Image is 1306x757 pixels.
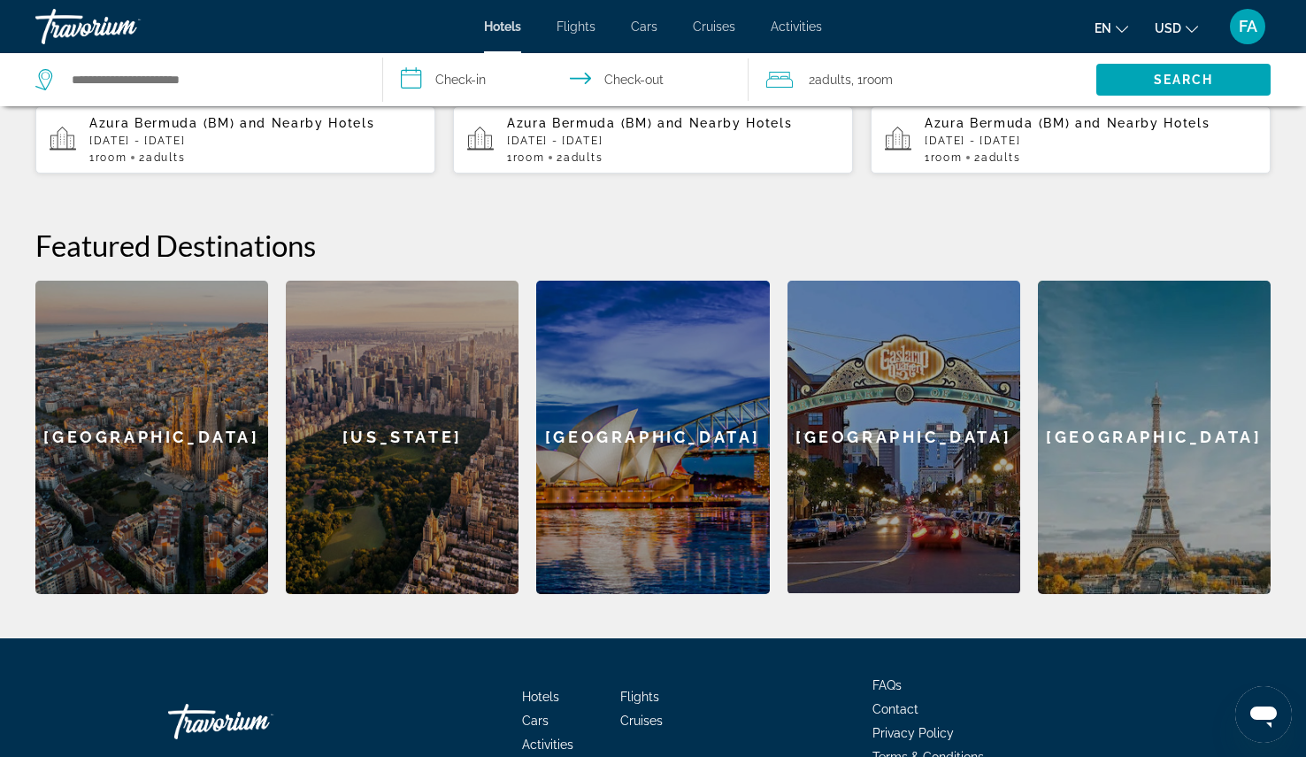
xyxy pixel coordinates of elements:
button: Select check in and out date [383,53,749,106]
a: San Diego[GEOGRAPHIC_DATA] [787,281,1020,594]
button: Azura Bermuda (BM) and Nearby Hotels[DATE] - [DATE]1Room2Adults [453,105,853,174]
a: Hotels [522,690,559,704]
button: Travelers: 2 adults, 0 children [749,53,1096,106]
span: Azura Bermuda (BM) [507,116,652,130]
span: 1 [507,151,544,164]
a: Cars [522,714,549,728]
a: Hotels [484,19,521,34]
a: New York[US_STATE] [286,281,519,594]
span: Azura Bermuda (BM) [925,116,1070,130]
span: Adults [146,151,185,164]
span: 2 [974,151,1020,164]
iframe: Button to launch messaging window [1235,686,1292,743]
button: Azura Bermuda (BM) and Nearby Hotels[DATE] - [DATE]1Room2Adults [871,105,1271,174]
span: Room [96,151,127,164]
span: 2 [139,151,185,164]
button: User Menu [1225,8,1271,45]
span: 2 [809,67,851,92]
span: FA [1239,18,1257,35]
span: en [1095,21,1111,35]
span: and Nearby Hotels [1075,116,1210,130]
input: Search hotel destination [70,66,356,93]
span: Adults [815,73,851,87]
button: Change language [1095,15,1128,41]
a: Go Home [168,695,345,748]
a: Privacy Policy [872,726,954,740]
a: FAQs [872,678,902,692]
div: [GEOGRAPHIC_DATA] [1038,281,1271,594]
span: and Nearby Hotels [240,116,375,130]
a: Cruises [693,19,735,34]
div: [US_STATE] [286,281,519,594]
span: Room [513,151,545,164]
a: Activities [522,738,573,752]
span: 1 [89,151,127,164]
span: USD [1155,21,1181,35]
div: [GEOGRAPHIC_DATA] [536,281,769,594]
h2: Featured Destinations [35,228,1271,263]
a: Contact [872,702,918,716]
span: Search [1154,73,1214,87]
div: [GEOGRAPHIC_DATA] [787,281,1020,593]
button: Search [1096,64,1271,96]
span: Adults [981,151,1020,164]
span: Room [931,151,963,164]
span: and Nearby Hotels [657,116,793,130]
p: [DATE] - [DATE] [925,135,1256,147]
button: Change currency [1155,15,1198,41]
div: [GEOGRAPHIC_DATA] [35,281,268,594]
span: Adults [564,151,603,164]
a: Cars [631,19,657,34]
a: Activities [771,19,822,34]
span: , 1 [851,67,893,92]
a: Sydney[GEOGRAPHIC_DATA] [536,281,769,594]
a: Cruises [620,714,663,728]
a: Paris[GEOGRAPHIC_DATA] [1038,281,1271,594]
a: Travorium [35,4,212,50]
button: Azura Bermuda (BM) and Nearby Hotels[DATE] - [DATE]1Room2Adults [35,105,435,174]
a: Flights [557,19,595,34]
p: [DATE] - [DATE] [507,135,839,147]
span: Azura Bermuda (BM) [89,116,234,130]
span: Room [863,73,893,87]
p: [DATE] - [DATE] [89,135,421,147]
a: Barcelona[GEOGRAPHIC_DATA] [35,281,268,594]
span: 1 [925,151,962,164]
span: 2 [557,151,603,164]
a: Flights [620,690,659,704]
